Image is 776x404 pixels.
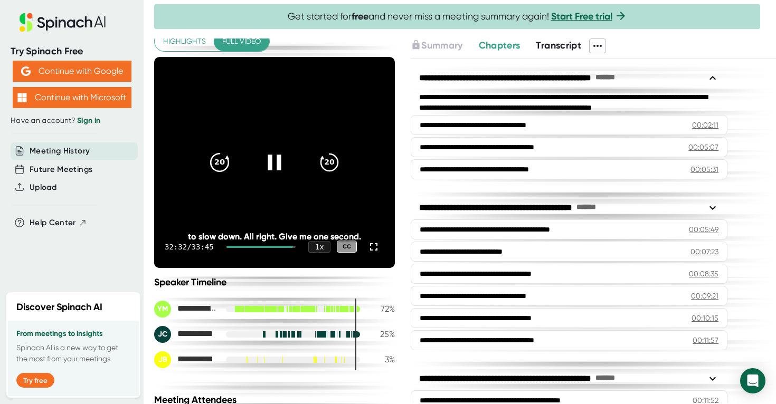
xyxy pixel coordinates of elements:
[479,39,521,53] button: Chapters
[692,120,718,130] div: 00:02:11
[30,163,92,176] button: Future Meetings
[154,351,217,368] div: Julia Bruno
[536,39,581,53] button: Transcript
[16,342,130,364] p: Spinach AI is a new way to get the most from your meetings
[11,45,133,57] div: Try Spinach Free
[368,304,395,314] div: 72 %
[536,40,581,51] span: Transcript
[178,232,371,242] div: to slow down. All right. Give me one second.
[368,354,395,364] div: 3 %
[368,329,395,339] div: 25 %
[16,373,54,388] button: Try free
[411,39,462,53] button: Summary
[30,145,90,157] button: Meeting History
[214,32,269,51] button: Full video
[155,32,214,51] button: Highlights
[337,241,357,253] div: CC
[30,217,76,229] span: Help Center
[21,66,31,76] img: Aehbyd4JwY73AAAAAElFTkSuQmCC
[11,116,133,126] div: Have an account?
[740,368,765,393] div: Open Intercom Messenger
[689,268,718,279] div: 00:08:35
[693,335,718,345] div: 00:11:57
[689,224,718,235] div: 00:05:49
[154,326,217,343] div: JC Coronado
[308,241,330,253] div: 1 x
[352,11,368,22] b: free
[165,243,214,251] div: 32:32 / 33:45
[421,40,462,51] span: Summary
[13,87,131,108] button: Continue with Microsoft
[222,35,261,48] span: Full video
[30,181,56,194] button: Upload
[154,301,217,318] div: Yasir Maigari
[16,330,130,338] h3: From meetings to insights
[692,313,718,323] div: 00:10:15
[479,40,521,51] span: Chapters
[163,35,206,48] span: Highlights
[30,217,87,229] button: Help Center
[154,301,171,318] div: YM
[288,11,627,23] span: Get started for and never miss a meeting summary again!
[691,291,718,301] div: 00:09:21
[690,164,718,175] div: 00:05:31
[77,116,100,125] a: Sign in
[411,39,478,53] div: Upgrade to access
[690,246,718,257] div: 00:07:23
[154,276,395,288] div: Speaker Timeline
[688,142,718,152] div: 00:05:07
[154,326,171,343] div: JC
[551,11,612,22] a: Start Free trial
[13,61,131,82] button: Continue with Google
[16,300,102,314] h2: Discover Spinach AI
[154,351,171,368] div: JB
